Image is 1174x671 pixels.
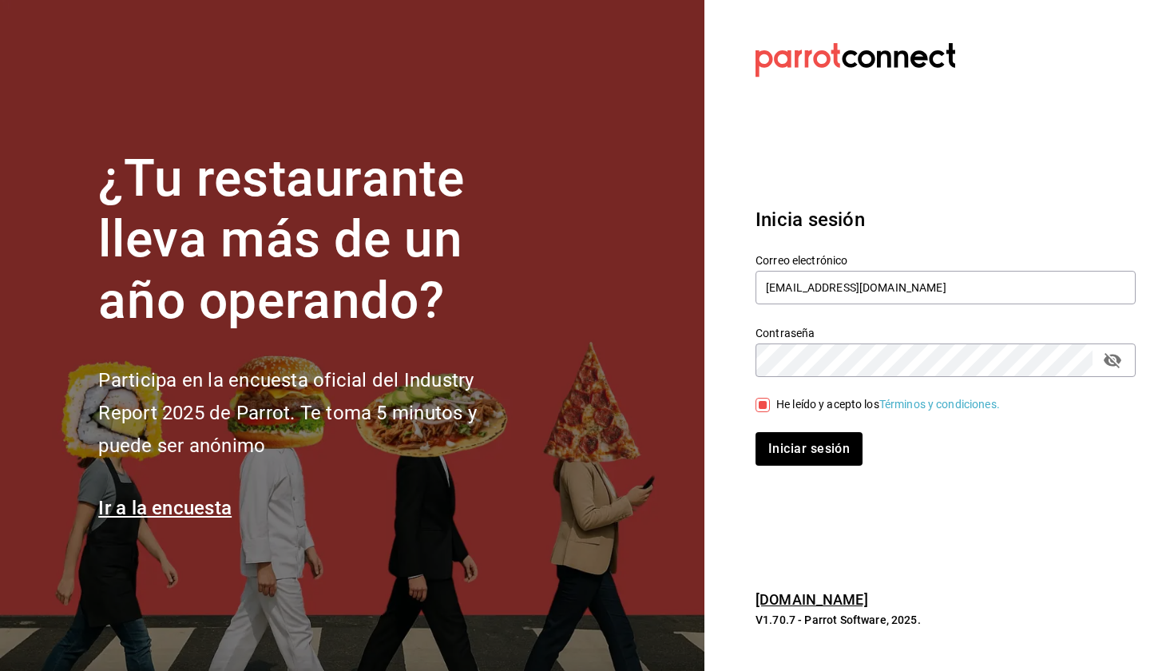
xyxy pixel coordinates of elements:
[98,497,232,519] a: Ir a la encuesta
[756,327,1136,338] label: Contraseña
[756,591,868,608] a: [DOMAIN_NAME]
[756,254,1136,265] label: Correo electrónico
[756,612,1136,628] p: V1.70.7 - Parrot Software, 2025.
[756,205,1136,234] h3: Inicia sesión
[879,398,1000,411] a: Términos y condiciones.
[756,432,863,466] button: Iniciar sesión
[98,364,529,462] h2: Participa en la encuesta oficial del Industry Report 2025 de Parrot. Te toma 5 minutos y puede se...
[98,149,529,332] h1: ¿Tu restaurante lleva más de un año operando?
[756,271,1136,304] input: Ingresa tu correo electrónico
[1099,347,1126,374] button: passwordField
[776,396,1000,413] div: He leído y acepto los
